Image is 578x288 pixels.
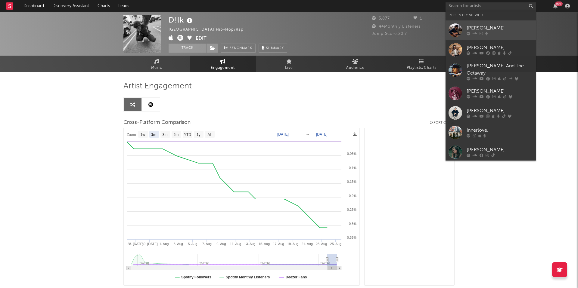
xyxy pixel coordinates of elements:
[207,133,211,137] text: All
[277,132,289,136] text: [DATE]
[256,56,322,72] a: Live
[467,63,533,77] div: [PERSON_NAME] And The Getaway
[346,236,356,239] text: -0.35%
[346,208,356,211] text: -0.25%
[446,123,536,142] a: Innerlove.
[372,17,390,20] span: 3,877
[446,142,536,162] a: [PERSON_NAME]
[159,242,169,246] text: 1. Aug
[196,35,207,42] button: Edit
[407,64,437,72] span: Playlists/Charts
[446,84,536,103] a: [PERSON_NAME]
[322,56,388,72] a: Audience
[286,275,307,279] text: Deezer Fans
[221,44,256,53] a: Benchmark
[169,15,194,25] div: D!lk
[430,121,455,124] button: Export CSV
[259,242,270,246] text: 15. Aug
[142,242,158,246] text: 30. [DATE]
[330,242,341,246] text: 25. Aug
[446,103,536,123] a: [PERSON_NAME]
[446,20,536,40] a: [PERSON_NAME]
[163,133,168,137] text: 3m
[346,180,356,183] text: -0.15%
[348,222,356,225] text: -0.3%
[372,25,421,29] span: 44 Monthly Listeners
[216,242,226,246] text: 9. Aug
[446,40,536,60] a: [PERSON_NAME]
[169,44,206,53] button: Track
[446,60,536,84] a: [PERSON_NAME] And The Getaway
[184,133,191,137] text: YTD
[273,242,284,246] text: 17. Aug
[127,242,143,246] text: 28. [DATE]
[230,242,241,246] text: 11. Aug
[141,133,145,137] text: 1w
[346,64,365,72] span: Audience
[316,132,328,136] text: [DATE]
[555,2,563,6] div: 99 +
[151,133,156,137] text: 1m
[388,56,455,72] a: Playlists/Charts
[211,64,235,72] span: Engagement
[467,25,533,32] div: [PERSON_NAME]
[306,132,309,136] text: →
[123,119,191,126] span: Cross-Platform Comparison
[449,12,533,19] div: Recently Viewed
[285,64,293,72] span: Live
[467,44,533,51] div: [PERSON_NAME]
[188,242,197,246] text: 5. Aug
[316,242,327,246] text: 23. Aug
[123,83,192,90] span: Artist Engagement
[169,26,250,33] div: [GEOGRAPHIC_DATA] | Hip-Hop/Rap
[202,242,212,246] text: 7. Aug
[348,194,356,198] text: -0.2%
[226,275,270,279] text: Spotify Monthly Listeners
[446,2,536,10] input: Search for artists
[553,4,558,8] button: 99+
[467,88,533,95] div: [PERSON_NAME]
[123,56,190,72] a: Music
[467,107,533,115] div: [PERSON_NAME]
[174,133,179,137] text: 6m
[301,242,312,246] text: 21. Aug
[467,127,533,134] div: Innerlove.
[372,32,407,36] span: Jump Score: 20.7
[181,275,211,279] text: Spotify Followers
[413,17,422,20] span: 1
[467,146,533,154] div: [PERSON_NAME]
[190,56,256,72] a: Engagement
[266,47,284,50] span: Summary
[127,133,136,137] text: Zoom
[174,242,183,246] text: 3. Aug
[229,45,252,52] span: Benchmark
[244,242,255,246] text: 13. Aug
[197,133,200,137] text: 1y
[151,64,162,72] span: Music
[346,152,356,155] text: -0.05%
[287,242,298,246] text: 19. Aug
[259,44,287,53] button: Summary
[348,166,356,170] text: -0.1%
